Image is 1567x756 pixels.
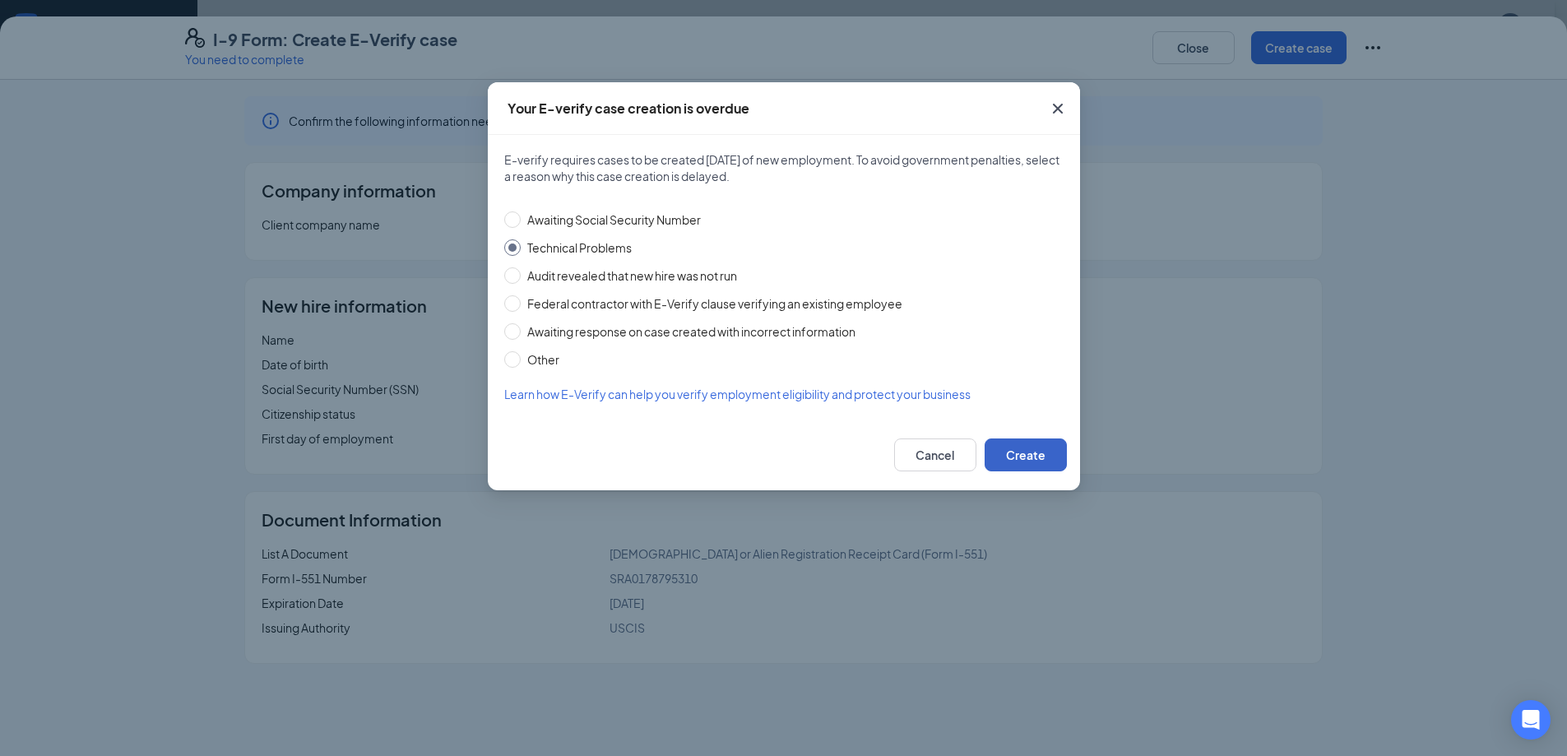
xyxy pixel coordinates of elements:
svg: Cross [1048,99,1068,118]
span: Awaiting Social Security Number [521,211,707,229]
span: Audit revealed that new hire was not run [521,267,744,285]
span: Federal contractor with E-Verify clause verifying an existing employee [521,295,909,313]
button: Create [985,438,1067,471]
span: E-verify requires cases to be created [DATE] of new employment. To avoid government penalties, se... [504,151,1064,184]
div: Open Intercom Messenger [1511,700,1551,740]
span: Other [521,350,566,369]
span: Learn how E-Verify can help you verify employment eligibility and protect your business [504,387,971,401]
button: Cancel [894,438,976,471]
div: Your E-verify case creation is overdue [508,100,749,118]
a: Learn how E-Verify can help you verify employment eligibility and protect your business [504,385,1064,403]
span: Awaiting response on case created with incorrect information [521,322,862,341]
span: Technical Problems [521,239,638,257]
button: Close [1036,82,1080,135]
